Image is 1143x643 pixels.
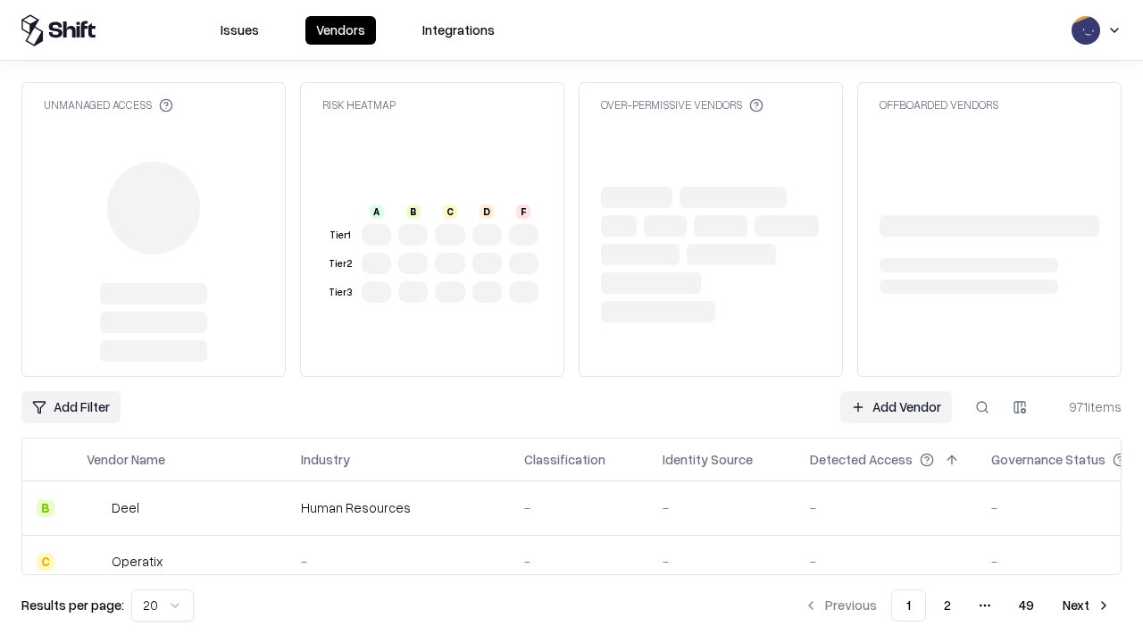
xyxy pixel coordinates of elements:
nav: pagination [793,589,1122,622]
div: Identity Source [663,450,753,469]
div: Governance Status [991,450,1105,469]
button: Integrations [412,16,505,45]
div: Deel [112,498,139,517]
div: Vendor Name [87,450,165,469]
button: Vendors [305,16,376,45]
div: Unmanaged Access [44,97,173,113]
div: B [37,499,54,517]
div: C [37,553,54,571]
div: Detected Access [810,450,913,469]
div: Tier 2 [326,256,355,271]
div: Tier 1 [326,228,355,243]
div: 971 items [1050,397,1122,416]
button: 1 [891,589,926,622]
div: Classification [524,450,605,469]
div: - [663,552,781,571]
p: Results per page: [21,596,124,614]
div: Offboarded Vendors [880,97,998,113]
img: Operatix [87,553,104,571]
img: Deel [87,499,104,517]
div: Risk Heatmap [322,97,396,113]
div: A [370,205,384,219]
button: Issues [210,16,270,45]
div: Tier 3 [326,285,355,300]
div: Operatix [112,552,163,571]
div: - [524,552,634,571]
a: Add Vendor [840,391,952,423]
div: - [301,552,496,571]
div: Over-Permissive Vendors [601,97,763,113]
div: B [406,205,421,219]
div: C [443,205,457,219]
button: Next [1052,589,1122,622]
div: Human Resources [301,498,496,517]
button: 49 [1005,589,1048,622]
div: D [480,205,494,219]
div: F [516,205,530,219]
div: - [810,552,963,571]
div: Industry [301,450,350,469]
button: Add Filter [21,391,121,423]
div: - [524,498,634,517]
div: - [810,498,963,517]
button: 2 [930,589,965,622]
div: - [663,498,781,517]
